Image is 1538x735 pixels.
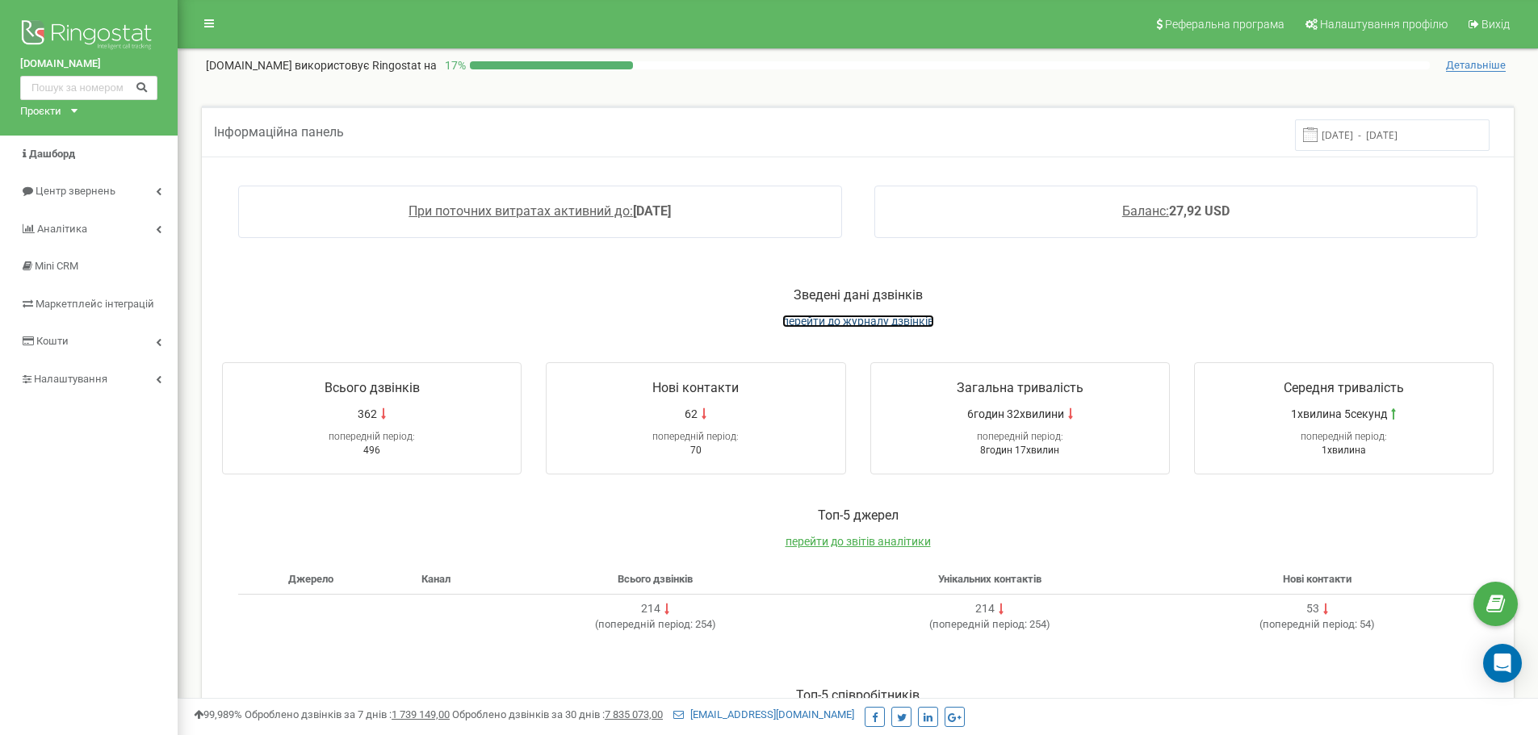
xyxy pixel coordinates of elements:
[437,57,470,73] p: 17 %
[652,431,739,442] span: попередній період:
[194,708,242,720] span: 99,989%
[605,708,663,720] u: 7 835 073,00
[35,260,78,272] span: Mini CRM
[36,335,69,347] span: Кошти
[421,573,451,585] span: Канал
[20,76,157,100] input: Пошук за номером
[641,601,660,617] div: 214
[20,104,61,119] div: Проєкти
[34,373,107,385] span: Налаштування
[1306,601,1319,617] div: 53
[1483,644,1522,683] div: Open Intercom Messenger
[818,507,899,523] span: Toп-5 джерел
[1283,573,1352,585] span: Нові контакти
[20,56,157,72] a: [DOMAIN_NAME]
[1322,445,1366,456] span: 1хвилина
[288,573,333,585] span: Джерело
[363,445,380,456] span: 496
[932,618,1027,630] span: попередній період:
[452,708,663,720] span: Оброблено дзвінків за 30 днів :
[36,185,115,197] span: Центр звернень
[1122,203,1169,219] span: Баланс:
[796,687,920,703] span: Toп-5 співробітників
[206,57,437,73] p: [DOMAIN_NAME]
[967,406,1064,422] span: 6годин 32хвилини
[957,380,1083,395] span: Загальна тривалість
[938,573,1041,585] span: Унікальних контактів
[409,203,671,219] a: При поточних витратах активний до:[DATE]
[20,16,157,56] img: Ringostat logo
[786,535,931,548] a: перейти до звітів аналітики
[794,287,923,303] span: Зведені дані дзвінків
[245,708,450,720] span: Оброблено дзвінків за 7 днів :
[1122,203,1230,219] a: Баланс:27,92 USD
[690,445,702,456] span: 70
[1291,406,1387,422] span: 1хвилина 5секунд
[673,708,854,720] a: [EMAIL_ADDRESS][DOMAIN_NAME]
[214,124,344,140] span: Інформаційна панель
[36,298,154,310] span: Маркетплейс інтеграцій
[1320,18,1448,31] span: Налаштування профілю
[1259,618,1375,630] span: ( 54 )
[325,380,420,395] span: Всього дзвінків
[929,618,1050,630] span: ( 254 )
[1263,618,1357,630] span: попередній період:
[1301,431,1387,442] span: попередній період:
[1165,18,1284,31] span: Реферальна програма
[329,431,415,442] span: попередній період:
[37,223,87,235] span: Аналiтика
[392,708,450,720] u: 1 739 149,00
[1284,380,1404,395] span: Середня тривалість
[295,59,437,72] span: використовує Ringostat на
[618,573,693,585] span: Всього дзвінків
[409,203,633,219] span: При поточних витратах активний до:
[977,431,1063,442] span: попередній період:
[652,380,739,395] span: Нові контакти
[685,406,698,422] span: 62
[29,148,75,160] span: Дашборд
[782,315,934,328] a: перейти до журналу дзвінків
[358,406,377,422] span: 362
[1446,59,1506,72] span: Детальніше
[595,618,716,630] span: ( 254 )
[1481,18,1510,31] span: Вихід
[975,601,995,617] div: 214
[598,618,693,630] span: попередній період:
[980,445,1059,456] span: 8годин 17хвилин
